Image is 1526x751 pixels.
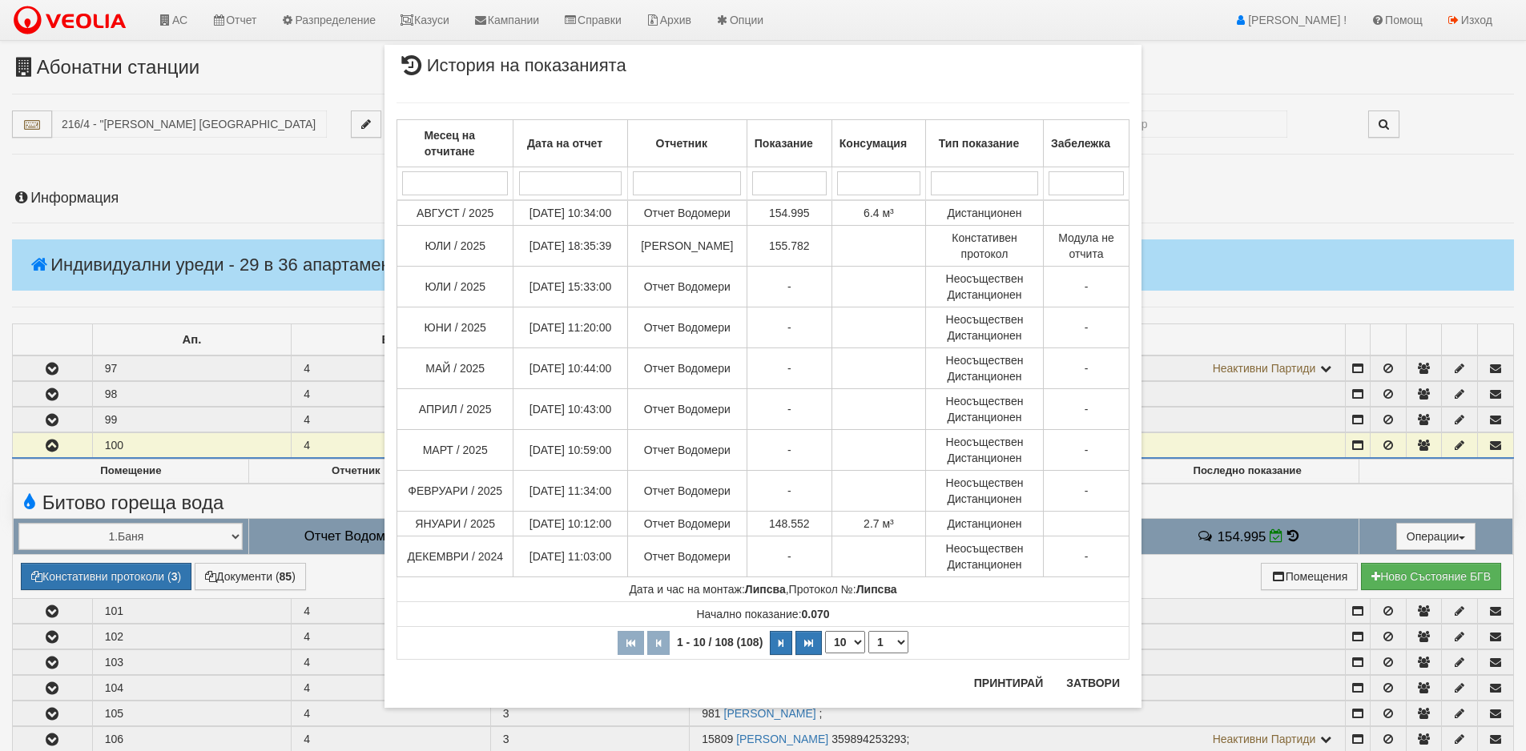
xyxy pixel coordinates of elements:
[424,129,475,158] b: Месец на отчитане
[627,266,747,307] td: Отчет Водомери
[527,137,602,150] b: Дата на отчет
[696,608,829,620] span: Начално показание:
[787,321,791,334] span: -
[513,536,627,576] td: [DATE] 11:03:00
[1043,119,1129,167] th: Забележка: No sort applied, activate to apply an ascending sort
[397,57,626,86] span: История на показанията
[1057,670,1129,696] button: Затвори
[926,470,1044,511] td: Неосъществен Дистанционен
[1051,137,1110,150] b: Забележка
[627,511,747,536] td: Отчет Водомери
[618,631,644,655] button: Първа страница
[397,576,1129,601] td: ,
[787,362,791,375] span: -
[1085,403,1089,416] span: -
[856,583,897,596] strong: Липсва
[926,266,1044,307] td: Неосъществен Дистанционен
[513,470,627,511] td: [DATE] 11:34:00
[627,536,747,576] td: Отчет Водомери
[769,207,810,219] span: 154.995
[926,429,1044,470] td: Неосъществен Дистанционен
[1085,280,1089,293] span: -
[513,307,627,347] td: [DATE] 11:20:00
[513,429,627,470] td: [DATE] 10:59:00
[627,470,747,511] td: Отчет Водомери
[397,470,513,511] td: ФЕВРУАРИ / 2025
[397,307,513,347] td: ЮНИ / 2025
[397,225,513,266] td: ЮЛИ / 2025
[926,511,1044,536] td: Дистанционен
[397,429,513,470] td: МАРТ / 2025
[627,347,747,388] td: Отчет Водомери
[926,307,1044,347] td: Неосъществен Дистанционен
[755,137,813,150] b: Показание
[627,388,747,429] td: Отчет Водомери
[397,119,513,167] th: Месец на отчитане: No sort applied, activate to apply an ascending sort
[1058,231,1114,260] span: Модула не отчита
[926,200,1044,226] td: Дистанционен
[926,225,1044,266] td: Констативен протокол
[745,583,786,596] strong: Липсва
[1085,321,1089,334] span: -
[397,266,513,307] td: ЮЛИ / 2025
[789,583,897,596] span: Протокол №:
[868,631,908,653] select: Страница номер
[1085,484,1089,497] span: -
[770,631,792,655] button: Следваща страница
[864,517,894,530] span: 2.7 м³
[802,608,830,620] strong: 0.070
[397,200,513,226] td: АВГУСТ / 2025
[673,636,767,649] span: 1 - 10 / 108 (108)
[627,200,747,226] td: Отчет Водомери
[840,137,907,150] b: Консумация
[787,280,791,293] span: -
[825,631,865,653] select: Брой редове на страница
[513,200,627,226] td: [DATE] 10:34:00
[513,388,627,429] td: [DATE] 10:43:00
[627,429,747,470] td: Отчет Водомери
[864,207,894,219] span: 6.4 м³
[831,119,925,167] th: Консумация: No sort applied, activate to apply an ascending sort
[513,266,627,307] td: [DATE] 15:33:00
[397,536,513,576] td: ДЕКЕМВРИ / 2024
[769,239,810,252] span: 155.782
[747,119,831,167] th: Показание: No sort applied, activate to apply an ascending sort
[397,511,513,536] td: ЯНУАРИ / 2025
[397,388,513,429] td: АПРИЛ / 2025
[1085,550,1089,563] span: -
[513,511,627,536] td: [DATE] 10:12:00
[647,631,670,655] button: Предишна страница
[926,347,1044,388] td: Неосъществен Дистанционен
[787,484,791,497] span: -
[1085,444,1089,456] span: -
[627,119,747,167] th: Отчетник: No sort applied, activate to apply an ascending sort
[964,670,1053,696] button: Принтирай
[629,583,785,596] span: Дата и час на монтаж:
[926,536,1044,576] td: Неосъществен Дистанционен
[627,225,747,266] td: [PERSON_NAME]
[926,388,1044,429] td: Неосъществен Дистанционен
[939,137,1019,150] b: Тип показание
[769,517,810,530] span: 148.552
[513,347,627,388] td: [DATE] 10:44:00
[787,444,791,456] span: -
[795,631,822,655] button: Последна страница
[1085,362,1089,375] span: -
[656,137,707,150] b: Отчетник
[513,225,627,266] td: [DATE] 18:35:39
[513,119,627,167] th: Дата на отчет: No sort applied, activate to apply an ascending sort
[926,119,1044,167] th: Тип показание: No sort applied, activate to apply an ascending sort
[787,550,791,563] span: -
[397,347,513,388] td: МАЙ / 2025
[787,403,791,416] span: -
[627,307,747,347] td: Отчет Водомери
